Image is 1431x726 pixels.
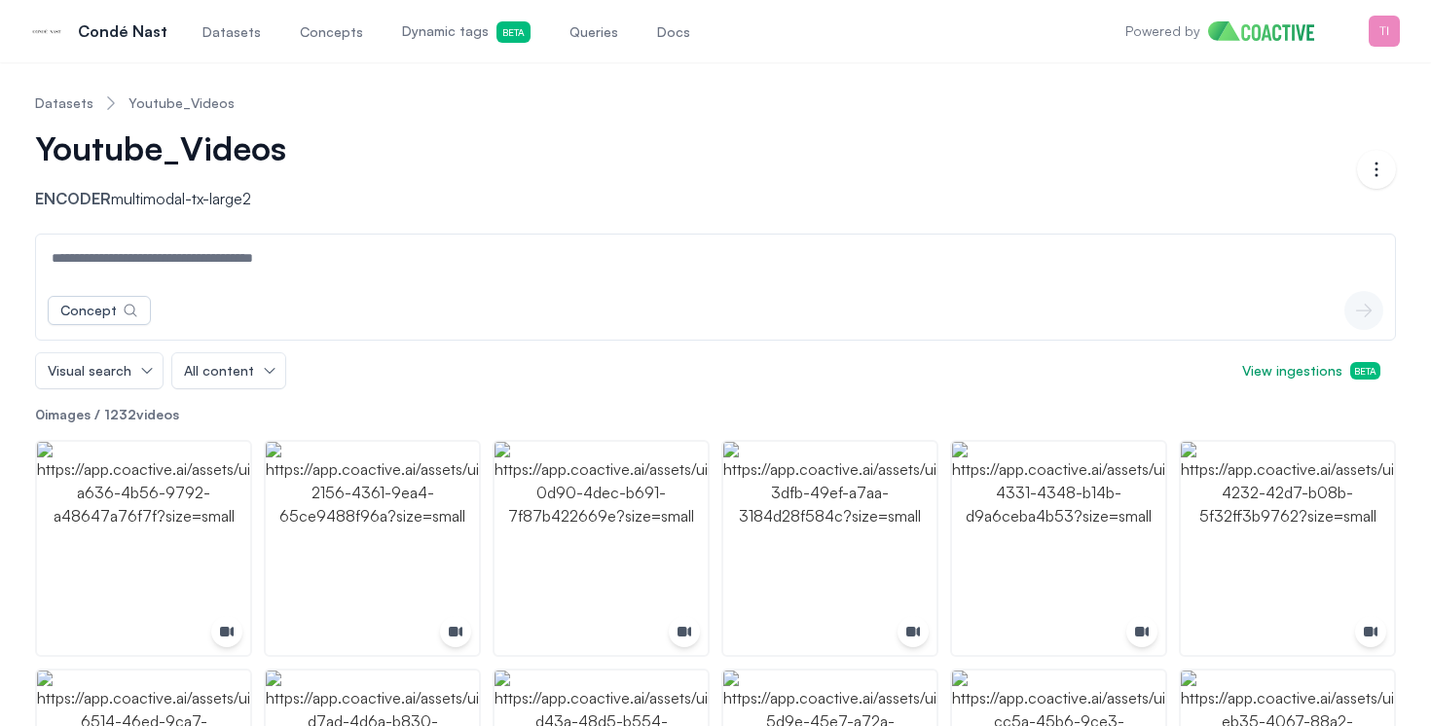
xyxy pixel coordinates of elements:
[723,442,936,655] img: https://app.coactive.ai/assets/ui/images/coactive/Youtube_Videos_1752539465064/21627509-3dfb-49ef...
[496,21,531,43] span: Beta
[1242,361,1380,381] span: View ingestions
[1208,21,1330,41] img: Home
[35,128,286,167] span: Youtube_Videos
[1181,442,1394,655] img: https://app.coactive.ai/assets/ui/images/coactive/Youtube_Videos_1752539465064/e4f7f91d-4232-42d7...
[1227,353,1396,388] button: View ingestionsBeta
[495,442,708,655] img: https://app.coactive.ai/assets/ui/images/coactive/Youtube_Videos_1752539465064/7e35ca04-0d90-4dec...
[952,442,1165,655] img: https://app.coactive.ai/assets/ui/images/coactive/Youtube_Videos_1752539465064/184d56eb-4331-4348...
[35,405,1396,424] p: images / videos
[202,22,261,42] span: Datasets
[35,187,329,210] p: multimodal-tx-large2
[184,361,254,381] span: All content
[35,78,1396,128] nav: Breadcrumb
[266,442,479,655] img: https://app.coactive.ai/assets/ui/images/coactive/Youtube_Videos_1752539465064/ce732912-2156-4361...
[36,353,163,388] button: Visual search
[300,22,363,42] span: Concepts
[402,21,531,43] span: Dynamic tags
[31,16,62,47] img: Condé Nast
[60,301,117,320] div: Concept
[104,406,136,422] span: 1232
[48,361,131,381] span: Visual search
[1350,362,1380,380] span: Beta
[128,93,235,113] a: Youtube_Videos
[48,296,151,325] button: Concept
[78,19,167,43] p: Condé Nast
[569,22,618,42] span: Queries
[1369,16,1400,47] img: Menu for the logged in user
[1125,21,1200,41] p: Powered by
[35,406,45,422] span: 0
[35,93,93,113] a: Datasets
[35,189,111,208] span: Encoder
[172,353,285,388] button: All content
[37,442,250,655] img: https://app.coactive.ai/assets/ui/images/coactive/Youtube_Videos_1752539465064/3ad2b41c-a636-4b56...
[35,128,313,167] button: Youtube_Videos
